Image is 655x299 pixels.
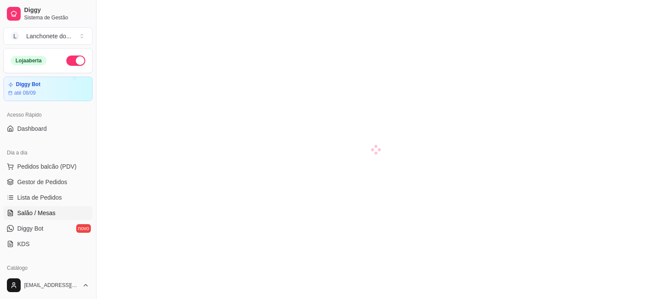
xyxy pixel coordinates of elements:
div: Dia a dia [3,146,93,160]
a: Diggy Botaté 08/09 [3,77,93,101]
a: Dashboard [3,122,93,136]
span: L [11,32,19,40]
div: Loja aberta [11,56,47,65]
span: [EMAIL_ADDRESS][DOMAIN_NAME] [24,282,79,289]
span: Dashboard [17,124,47,133]
span: Pedidos balcão (PDV) [17,162,77,171]
a: Lista de Pedidos [3,191,93,204]
a: Gestor de Pedidos [3,175,93,189]
button: [EMAIL_ADDRESS][DOMAIN_NAME] [3,275,93,296]
span: Diggy [24,6,89,14]
span: Salão / Mesas [17,209,56,217]
div: Lanchonete do ... [26,32,71,40]
a: DiggySistema de Gestão [3,3,93,24]
span: KDS [17,240,30,248]
span: Lista de Pedidos [17,193,62,202]
article: Diggy Bot [16,81,40,88]
div: Acesso Rápido [3,108,93,122]
a: Salão / Mesas [3,206,93,220]
article: até 08/09 [14,89,36,96]
button: Pedidos balcão (PDV) [3,160,93,173]
button: Alterar Status [66,55,85,66]
span: Gestor de Pedidos [17,178,67,186]
div: Catálogo [3,261,93,275]
a: KDS [3,237,93,251]
span: Diggy Bot [17,224,43,233]
span: Sistema de Gestão [24,14,89,21]
button: Select a team [3,28,93,45]
a: Diggy Botnovo [3,222,93,235]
